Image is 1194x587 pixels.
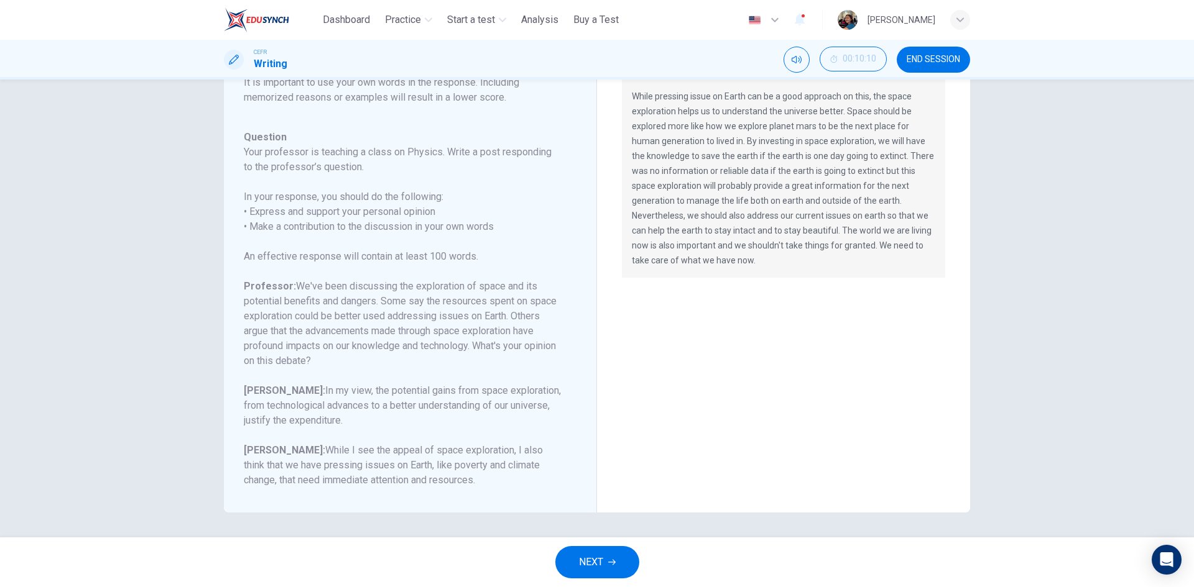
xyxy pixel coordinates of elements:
h6: Your professor is teaching a class on Physics. Write a post responding to the professor’s question. [244,145,562,175]
button: 00:10:10 [820,47,887,71]
button: Start a test [442,9,511,31]
button: END SESSION [897,47,970,73]
p: While pressing issue on Earth can be a good approach on this, the space exploration helps us to u... [632,89,935,268]
div: Mute [784,47,810,73]
b: Professor: [244,280,296,292]
span: CEFR [254,48,267,57]
span: Practice [385,12,421,27]
a: ELTC logo [224,7,318,32]
span: Start a test [447,12,495,27]
div: Open Intercom Messenger [1152,545,1182,575]
div: [PERSON_NAME] [868,12,935,27]
div: Hide [820,47,887,73]
button: Buy a Test [568,9,624,31]
h1: Writing [254,57,287,71]
h6: In my view, the potential gains from space exploration, from technological advances to a better u... [244,383,562,428]
button: Dashboard [318,9,375,31]
h6: An effective response will contain at least 100 words. [244,249,562,264]
span: Dashboard [323,12,370,27]
h6: We've been discussing the exploration of space and its potential benefits and dangers. Some say t... [244,279,562,368]
button: Analysis [516,9,563,31]
span: Buy a Test [573,12,619,27]
h6: While I see the appeal of space exploration, I also think that we have pressing issues on Earth, ... [244,443,562,488]
img: en [747,16,762,25]
span: 00:10:10 [843,54,876,64]
img: Profile picture [838,10,858,30]
button: NEXT [555,546,639,578]
span: NEXT [579,553,603,571]
button: Practice [380,9,437,31]
img: ELTC logo [224,7,289,32]
span: END SESSION [907,55,960,65]
b: [PERSON_NAME]: [244,385,325,396]
h6: In your response, you should do the following: • Express and support your personal opinion • Make... [244,189,562,234]
b: [PERSON_NAME]: [244,444,325,456]
h6: Question [244,130,562,145]
span: Analysis [521,12,558,27]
